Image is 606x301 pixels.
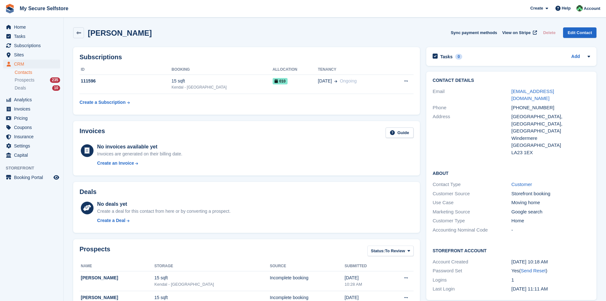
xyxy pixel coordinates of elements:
a: Create an Invoice [97,160,182,167]
a: Send Reset [521,268,546,273]
div: [PERSON_NAME] [81,294,154,301]
h2: Tasks [440,54,453,60]
span: Help [562,5,571,11]
a: View on Stripe [500,27,538,38]
div: No invoices available yet [97,143,182,151]
a: menu [3,151,60,160]
a: Add [571,53,580,61]
th: Source [270,261,345,271]
img: Greg Allsopp [576,5,583,11]
div: 0 [455,54,463,60]
time: 2025-10-01 10:11:00 UTC [512,286,548,291]
a: Create a Deal [97,217,230,224]
div: Customer Source [433,190,511,197]
th: Submitted [345,261,388,271]
span: Capital [14,151,52,160]
div: Kendal - [GEOGRAPHIC_DATA] [171,84,272,90]
a: menu [3,60,60,68]
div: No deals yet [97,200,230,208]
div: Contact Type [433,181,511,188]
button: Sync payment methods [451,27,497,38]
div: Use Case [433,199,511,206]
span: Storefront [6,165,63,171]
span: Home [14,23,52,32]
div: - [512,226,590,234]
h2: Invoices [80,127,105,138]
th: Booking [171,65,272,75]
a: Prospects 235 [15,77,60,83]
th: Name [80,261,154,271]
a: menu [3,104,60,113]
span: Prospects [15,77,34,83]
a: Preview store [52,174,60,181]
a: menu [3,123,60,132]
div: 1 [512,276,590,284]
div: 10:28 AM [345,281,388,288]
div: Google search [512,208,590,216]
div: Storefront booking [512,190,590,197]
div: [GEOGRAPHIC_DATA], [GEOGRAPHIC_DATA], [GEOGRAPHIC_DATA] [512,113,590,135]
div: 15 sqft [154,294,270,301]
div: 111596 [80,78,171,84]
span: To Review [385,248,405,254]
span: Booking Portal [14,173,52,182]
div: 15 sqft [171,78,272,84]
div: Marketing Source [433,208,511,216]
h2: Deals [80,188,96,196]
div: Invoices are generated on their billing date. [97,151,182,157]
div: 10 [52,85,60,91]
span: Settings [14,141,52,150]
div: Customer Type [433,217,511,225]
span: Insurance [14,132,52,141]
th: Tenancy [318,65,389,75]
div: Kendal - [GEOGRAPHIC_DATA] [154,281,270,288]
span: Ongoing [340,78,357,83]
a: menu [3,132,60,141]
div: Home [512,217,590,225]
a: [EMAIL_ADDRESS][DOMAIN_NAME] [512,89,554,101]
div: Yes [512,267,590,275]
span: Status: [371,248,385,254]
span: CRM [14,60,52,68]
div: Accounting Nominal Code [433,226,511,234]
h2: Storefront Account [433,247,590,254]
div: Account Created [433,258,511,266]
div: LA23 1EX [512,149,590,156]
h2: Contact Details [433,78,590,83]
div: 15 sqft [154,275,270,281]
h2: About [433,170,590,176]
h2: [PERSON_NAME] [88,29,152,37]
div: [DATE] [345,294,388,301]
a: menu [3,141,60,150]
span: Sites [14,50,52,59]
span: Tasks [14,32,52,41]
div: Address [433,113,511,156]
span: Invoices [14,104,52,113]
span: Account [584,5,600,12]
div: Password Set [433,267,511,275]
span: Deals [15,85,26,91]
th: ID [80,65,171,75]
span: View on Stripe [502,30,531,36]
span: Coupons [14,123,52,132]
div: 235 [50,77,60,83]
div: Last Login [433,285,511,293]
a: My Secure Selfstore [17,3,71,14]
span: ( ) [519,268,547,273]
a: menu [3,114,60,123]
a: Deals 10 [15,85,60,91]
div: Create a Deal [97,217,125,224]
a: Edit Contact [563,27,596,38]
div: Email [433,88,511,102]
div: Logins [433,276,511,284]
div: Create a deal for this contact from here or by converting a prospect. [97,208,230,215]
span: Subscriptions [14,41,52,50]
span: Analytics [14,95,52,104]
span: Pricing [14,114,52,123]
div: Incomplete booking [270,294,345,301]
div: [DATE] 10:18 AM [512,258,590,266]
div: Windermere [512,135,590,142]
div: Moving home [512,199,590,206]
a: menu [3,173,60,182]
a: Customer [512,182,532,187]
